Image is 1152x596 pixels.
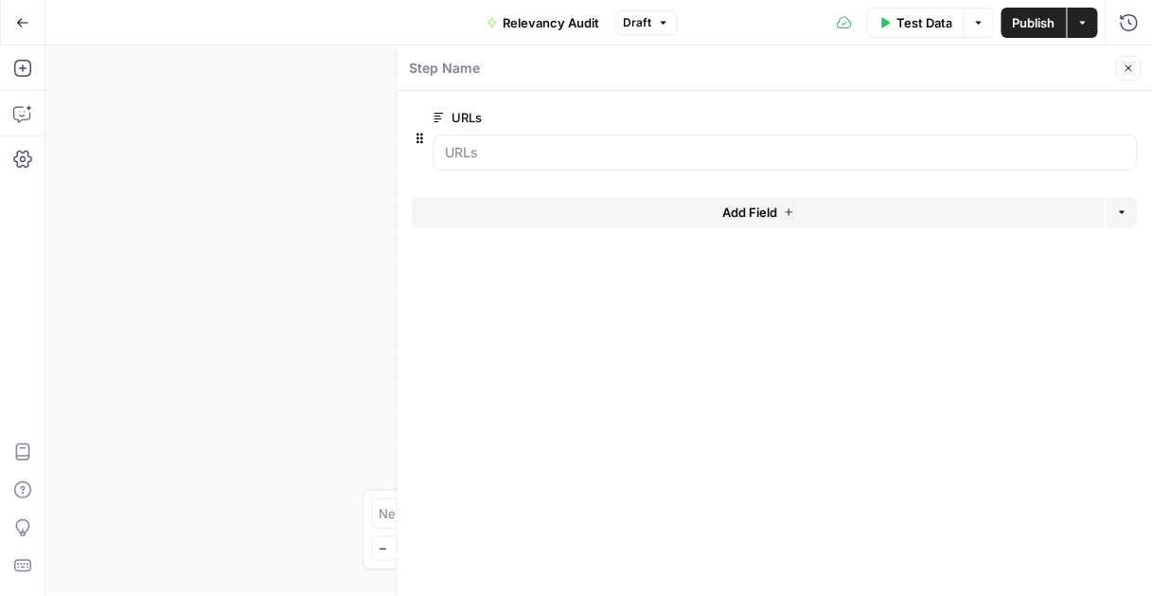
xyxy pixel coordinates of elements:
button: Draft [615,10,678,35]
span: Draft [624,14,652,31]
button: Relevancy Audit [475,8,611,38]
span: Test Data [896,13,952,32]
input: URLs [446,143,1125,162]
button: Publish [1001,8,1067,38]
span: Relevancy Audit [504,13,600,32]
span: Add Field [723,203,778,222]
button: Add Field [413,197,1106,227]
button: Test Data [867,8,965,38]
label: URLs [434,108,1031,127]
span: Publish [1013,13,1055,32]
